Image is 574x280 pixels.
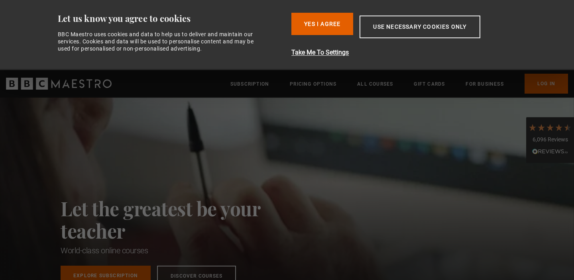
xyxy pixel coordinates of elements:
[58,31,263,53] div: BBC Maestro uses cookies and data to help us to deliver and maintain our services. Cookies and da...
[61,245,296,256] h1: World-class online courses
[414,80,445,88] a: Gift Cards
[6,78,112,90] svg: BBC Maestro
[528,136,572,144] div: 6,096 Reviews
[290,80,336,88] a: Pricing Options
[532,149,568,154] img: REVIEWS.io
[61,197,296,242] h2: Let the greatest be your teacher
[291,48,522,57] button: Take Me To Settings
[526,117,574,163] div: 6,096 ReviewsRead All Reviews
[58,13,285,24] div: Let us know you agree to cookies
[525,74,568,94] a: Log In
[230,80,269,88] a: Subscription
[360,16,480,38] button: Use necessary cookies only
[357,80,393,88] a: All Courses
[291,13,353,35] button: Yes I Agree
[528,123,572,132] div: 4.7 Stars
[466,80,503,88] a: For business
[528,147,572,157] div: Read All Reviews
[230,74,568,94] nav: Primary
